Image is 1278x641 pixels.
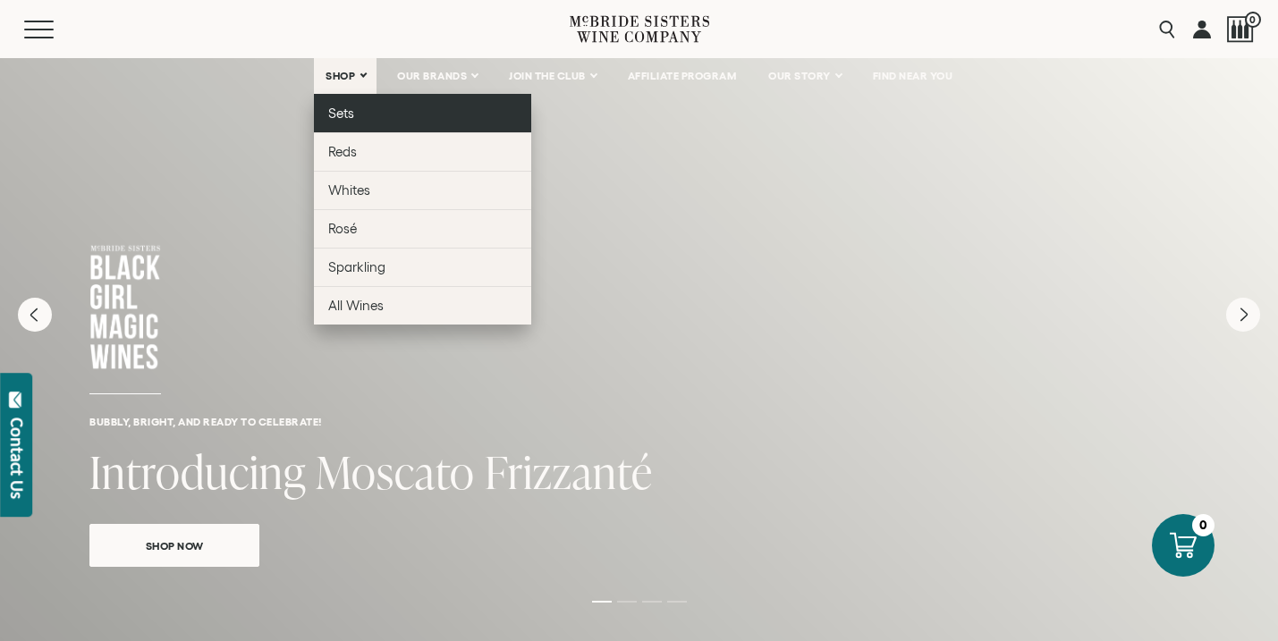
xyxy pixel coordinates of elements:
a: All Wines [314,286,531,325]
span: 0 [1245,12,1261,28]
span: SHOP [326,70,356,82]
span: OUR BRANDS [397,70,467,82]
a: AFFILIATE PROGRAM [616,58,749,94]
span: AFFILIATE PROGRAM [628,70,737,82]
a: Whites [314,171,531,209]
a: Rosé [314,209,531,248]
li: Page dot 1 [592,601,612,603]
button: Previous [18,298,52,332]
div: 0 [1192,514,1215,536]
span: FIND NEAR YOU [873,70,953,82]
button: Next [1226,298,1260,332]
a: Sets [314,94,531,132]
span: All Wines [328,298,384,313]
li: Page dot 2 [617,601,637,603]
h6: Bubbly, bright, and ready to celebrate! [89,416,1189,427]
a: Sparkling [314,248,531,286]
a: FIND NEAR YOU [861,58,965,94]
a: JOIN THE CLUB [497,58,607,94]
span: Reds [328,144,357,159]
span: OUR STORY [768,70,831,82]
span: Sets [328,105,354,121]
div: Contact Us [8,417,26,499]
a: OUR STORY [757,58,852,94]
a: Reds [314,132,531,171]
li: Page dot 3 [642,601,662,603]
span: Sparkling [328,259,385,274]
a: OUR BRANDS [385,58,488,94]
span: Whites [328,182,370,198]
span: Frizzanté [485,441,653,502]
a: SHOP [314,58,377,94]
span: JOIN THE CLUB [509,70,586,82]
span: Introducing [89,441,306,502]
span: Moscato [316,441,475,502]
a: Shop Now [89,524,259,567]
li: Page dot 4 [667,601,687,603]
span: Rosé [328,221,357,236]
span: Shop Now [114,536,235,556]
button: Mobile Menu Trigger [24,21,89,38]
